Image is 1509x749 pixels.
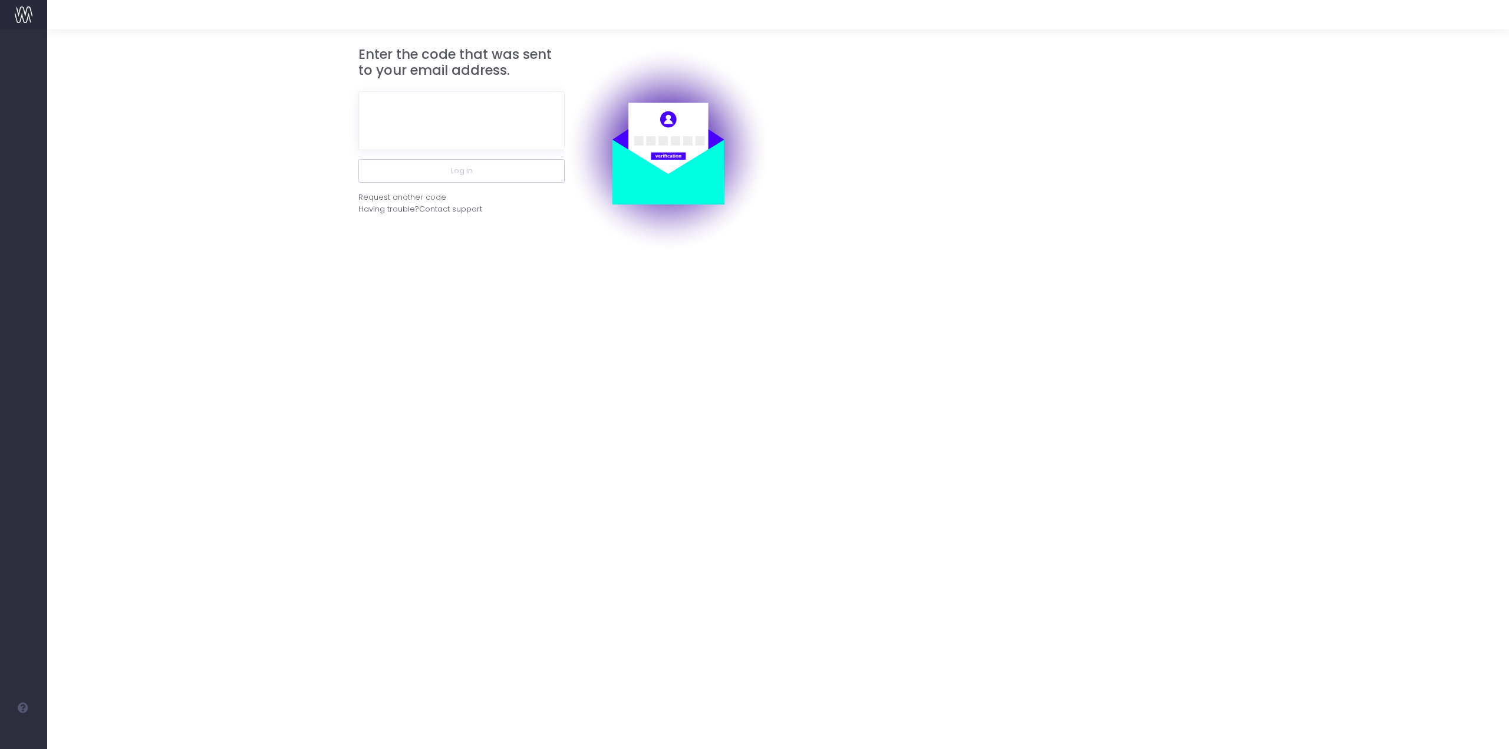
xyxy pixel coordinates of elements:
[565,47,771,253] img: auth.png
[358,203,565,215] div: Having trouble?
[419,203,482,215] span: Contact support
[358,47,565,79] h3: Enter the code that was sent to your email address.
[358,159,565,183] button: Log in
[15,725,32,743] img: images/default_profile_image.png
[358,192,446,203] div: Request another code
